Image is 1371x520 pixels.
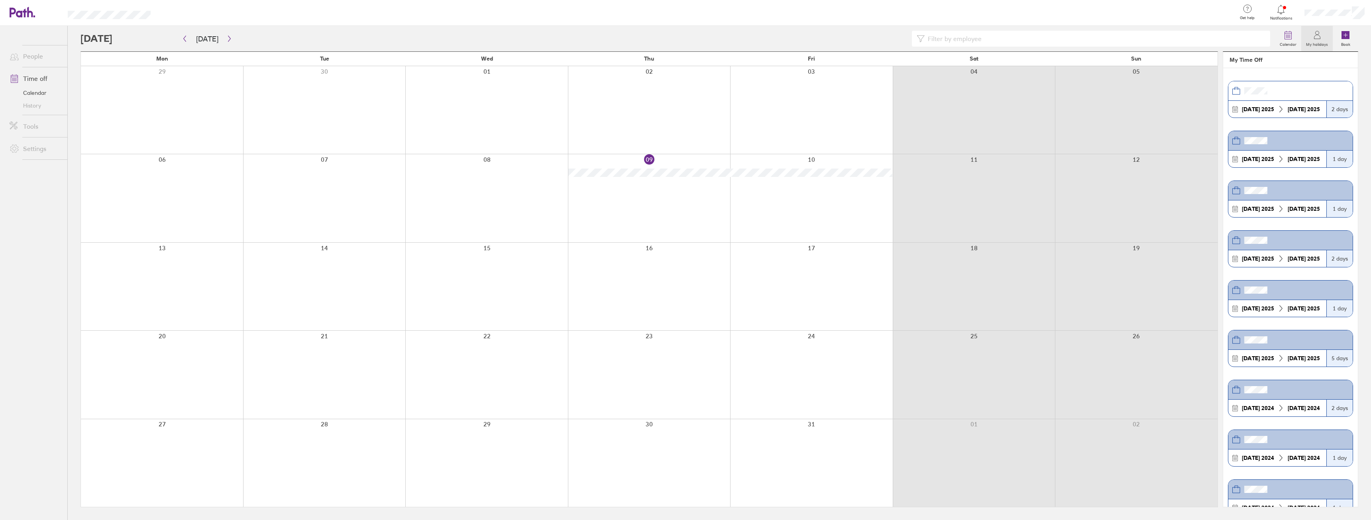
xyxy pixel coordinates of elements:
[1285,355,1323,361] div: 2025
[1288,155,1306,163] strong: [DATE]
[1285,106,1323,112] div: 2025
[1285,504,1323,511] div: 2024
[1268,16,1294,21] span: Notifications
[1288,355,1306,362] strong: [DATE]
[1288,255,1306,262] strong: [DATE]
[1288,454,1306,461] strong: [DATE]
[1275,40,1301,47] label: Calendar
[1228,131,1353,168] a: [DATE] 2025[DATE] 20251 day
[1242,205,1260,212] strong: [DATE]
[1288,205,1306,212] strong: [DATE]
[1288,404,1306,412] strong: [DATE]
[1288,305,1306,312] strong: [DATE]
[1326,499,1353,516] div: 1 day
[190,32,225,45] button: [DATE]
[1326,300,1353,317] div: 1 day
[1242,305,1260,312] strong: [DATE]
[1268,4,1294,21] a: Notifications
[1242,355,1260,362] strong: [DATE]
[1288,106,1306,113] strong: [DATE]
[1301,40,1333,47] label: My holidays
[1131,55,1141,62] span: Sun
[1288,504,1306,511] strong: [DATE]
[481,55,493,62] span: Wed
[644,55,654,62] span: Thu
[156,55,168,62] span: Mon
[1228,81,1353,118] a: [DATE] 2025[DATE] 20252 days
[1239,355,1277,361] div: 2025
[1239,156,1277,162] div: 2025
[1285,255,1323,262] div: 2025
[1228,230,1353,267] a: [DATE] 2025[DATE] 20252 days
[1228,330,1353,367] a: [DATE] 2025[DATE] 20255 days
[1228,430,1353,467] a: [DATE] 2024[DATE] 20241 day
[1228,479,1353,516] a: [DATE] 2024[DATE] 20241 day
[1285,455,1323,461] div: 2024
[3,48,67,64] a: People
[925,31,1265,46] input: Filter by employee
[1242,255,1260,262] strong: [DATE]
[1326,449,1353,466] div: 1 day
[1285,156,1323,162] div: 2025
[1242,155,1260,163] strong: [DATE]
[1326,350,1353,367] div: 5 days
[1242,106,1260,113] strong: [DATE]
[1239,206,1277,212] div: 2025
[1239,255,1277,262] div: 2025
[1242,504,1260,511] strong: [DATE]
[1326,400,1353,416] div: 2 days
[3,118,67,134] a: Tools
[1285,206,1323,212] div: 2025
[3,71,67,86] a: Time off
[1336,40,1355,47] label: Book
[1228,380,1353,417] a: [DATE] 2024[DATE] 20242 days
[1234,16,1260,20] span: Get help
[970,55,978,62] span: Sat
[1239,106,1277,112] div: 2025
[1228,181,1353,218] a: [DATE] 2025[DATE] 20251 day
[1301,26,1333,51] a: My holidays
[3,141,67,157] a: Settings
[1228,280,1353,317] a: [DATE] 2025[DATE] 20251 day
[1275,26,1301,51] a: Calendar
[1285,305,1323,312] div: 2025
[1239,305,1277,312] div: 2025
[1333,26,1358,51] a: Book
[1326,250,1353,267] div: 2 days
[320,55,329,62] span: Tue
[3,86,67,99] a: Calendar
[1326,101,1353,118] div: 2 days
[1242,454,1260,461] strong: [DATE]
[1285,405,1323,411] div: 2024
[1223,52,1358,68] header: My Time Off
[1239,504,1277,511] div: 2024
[1326,200,1353,217] div: 1 day
[1242,404,1260,412] strong: [DATE]
[808,55,815,62] span: Fri
[1239,405,1277,411] div: 2024
[1326,151,1353,167] div: 1 day
[3,99,67,112] a: History
[1239,455,1277,461] div: 2024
